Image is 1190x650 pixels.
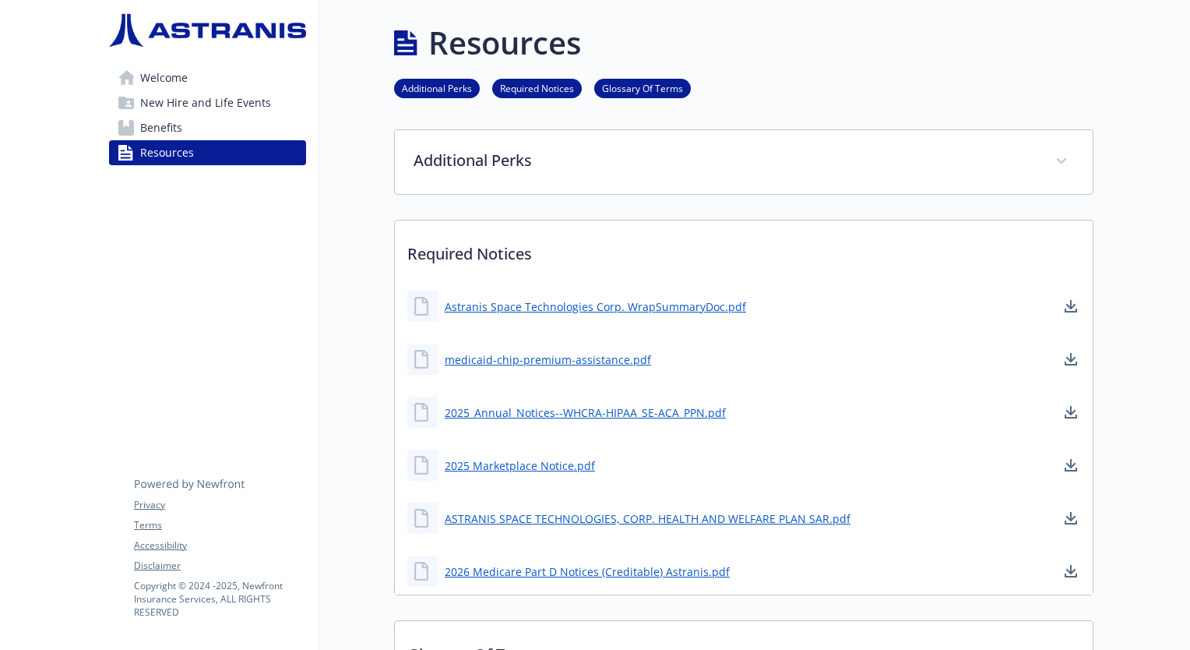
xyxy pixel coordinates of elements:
h1: Resources [428,19,581,66]
a: Additional Perks [394,80,480,95]
span: New Hire and Life Events [140,90,271,115]
a: download document [1061,509,1080,528]
a: Terms [134,518,305,532]
a: Glossary Of Terms [594,80,691,95]
p: Required Notices [395,221,1093,278]
a: Benefits [109,115,306,140]
a: Resources [109,140,306,165]
a: download document [1061,403,1080,422]
a: download document [1061,297,1080,316]
div: Additional Perks [395,130,1093,194]
span: Welcome [140,65,188,90]
a: Astranis Space Technologies Corp. WrapSummaryDoc.pdf [445,299,746,315]
a: medicaid-chip-premium-assistance.pdf [445,351,651,368]
a: Accessibility [134,539,305,553]
a: 2026 Medicare Part D Notices (Creditable) Astranis.pdf [445,563,730,580]
a: download document [1061,456,1080,475]
span: Benefits [140,115,182,140]
a: New Hire and Life Events [109,90,306,115]
a: Required Notices [492,80,582,95]
a: Disclaimer [134,559,305,573]
a: download document [1061,562,1080,581]
p: Copyright © 2024 - 2025 , Newfront Insurance Services, ALL RIGHTS RESERVED [134,579,305,619]
p: Additional Perks [414,149,1037,172]
a: Privacy [134,498,305,512]
a: download document [1061,350,1080,369]
span: Resources [140,140,194,165]
a: Welcome [109,65,306,90]
a: 2025_Annual_Notices--WHCRA-HIPAA_SE-ACA_PPN.pdf [445,404,726,421]
a: ASTRANIS SPACE TECHNOLOGIES, CORP. HEALTH AND WELFARE PLAN SAR.pdf [445,510,850,527]
a: 2025 Marketplace Notice.pdf [445,457,595,474]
